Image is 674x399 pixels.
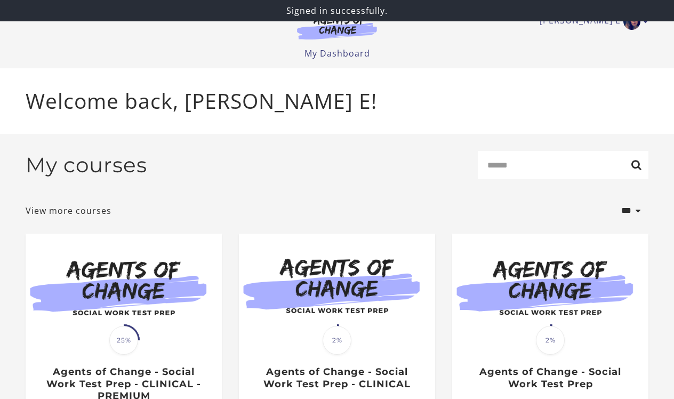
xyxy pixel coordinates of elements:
[463,366,637,390] h3: Agents of Change - Social Work Test Prep
[26,85,648,117] p: Welcome back, [PERSON_NAME] E!
[109,326,138,355] span: 25%
[304,47,370,59] a: My Dashboard
[286,15,388,39] img: Agents of Change Logo
[26,153,147,178] h2: My courses
[4,4,670,17] p: Signed in successfully.
[540,13,643,30] a: Toggle menu
[536,326,565,355] span: 2%
[323,326,351,355] span: 2%
[26,204,111,217] a: View more courses
[250,366,423,390] h3: Agents of Change - Social Work Test Prep - CLINICAL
